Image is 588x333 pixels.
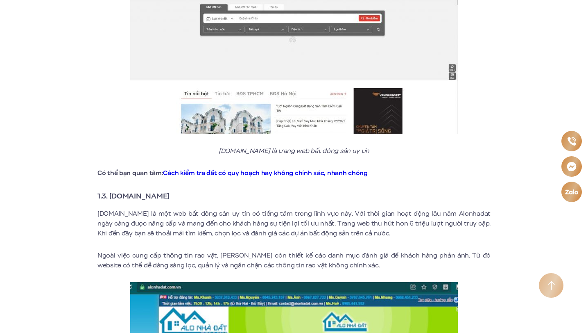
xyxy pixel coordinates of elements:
strong: 1.3. [DOMAIN_NAME] [97,191,170,201]
p: [DOMAIN_NAME] là một web bất đông sản uy tín có tiếng tăm trong lĩnh vực này. Với thời gian hoạt ... [97,209,491,238]
img: Arrow icon [548,281,555,290]
img: Phone icon [567,137,576,146]
em: [DOMAIN_NAME] là trang web bất đông sản uy tín [219,146,369,155]
img: Zalo icon [565,189,579,195]
a: Cách kiểm tra đất có quy hoạch hay không chính xác, nhanh chóng [163,169,367,178]
p: Ngoài việc cung cấp thông tin rao vặt, [PERSON_NAME] còn thiết kế các danh mục đánh giá để khách ... [97,251,491,270]
strong: Có thể bạn quan tâm: [97,169,368,178]
img: Messenger icon [566,161,577,172]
